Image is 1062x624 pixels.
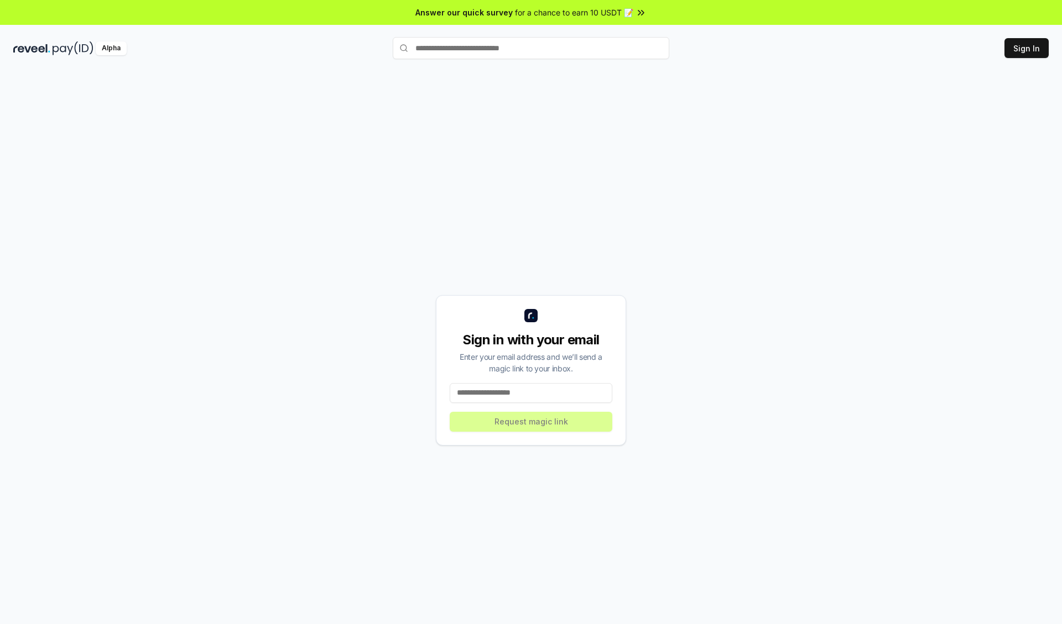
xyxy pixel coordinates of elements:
button: Sign In [1004,38,1049,58]
div: Sign in with your email [450,331,612,349]
img: pay_id [53,41,93,55]
div: Alpha [96,41,127,55]
span: for a chance to earn 10 USDT 📝 [515,7,633,18]
div: Enter your email address and we’ll send a magic link to your inbox. [450,351,612,374]
img: reveel_dark [13,41,50,55]
span: Answer our quick survey [415,7,513,18]
img: logo_small [524,309,538,322]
